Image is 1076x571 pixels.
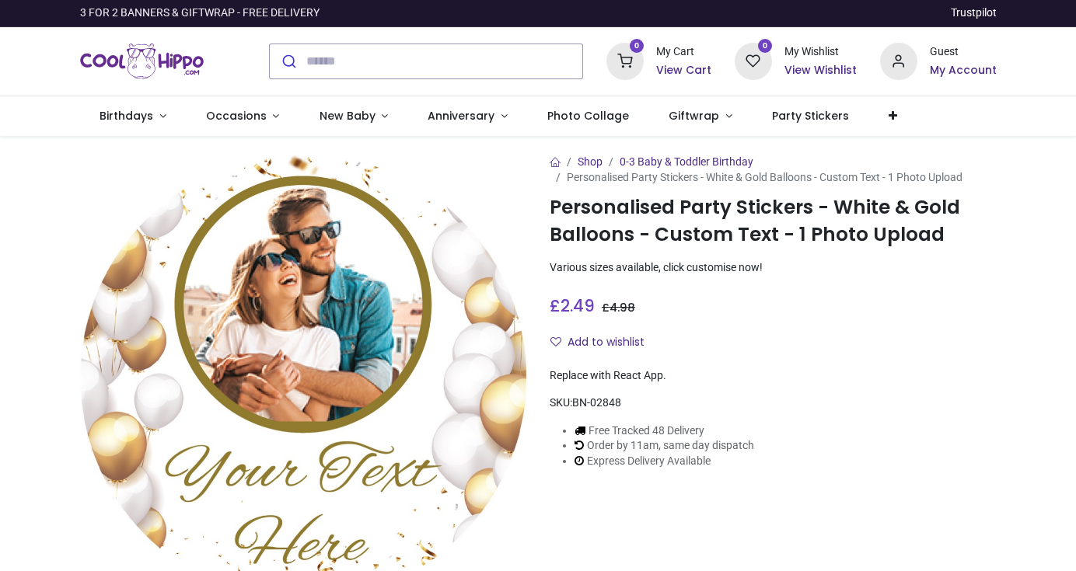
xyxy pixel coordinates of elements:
[575,423,754,439] li: Free Tracked 48 Delivery
[100,108,153,124] span: Birthdays
[772,108,849,124] span: Party Stickers
[550,368,997,384] div: Replace with React App.
[656,63,711,78] a: View Cart
[610,300,635,315] span: 4.98
[758,39,773,54] sup: 0
[561,294,595,317] span: 2.49
[270,44,306,78] button: Submit
[669,108,719,124] span: Giftwrap
[567,171,962,183] span: Personalised Party Stickers - White & Gold Balloons - Custom Text - 1 Photo Upload
[575,454,754,469] li: Express Delivery Available
[951,5,997,21] a: Trustpilot
[649,96,753,137] a: Giftwrap
[408,96,528,137] a: Anniversary
[80,40,204,83] img: Cool Hippo
[550,260,997,276] p: Various sizes available, click customise now!
[606,54,644,66] a: 0
[630,39,645,54] sup: 0
[784,63,857,78] a: View Wishlist
[550,194,997,248] h1: Personalised Party Stickers - White & Gold Balloons - Custom Text - 1 Photo Upload
[930,63,997,78] a: My Account
[80,96,187,137] a: Birthdays
[547,108,629,124] span: Photo Collage
[578,155,603,168] a: Shop
[206,108,267,124] span: Occasions
[656,44,711,60] div: My Cart
[784,44,857,60] div: My Wishlist
[80,40,204,83] a: Logo of Cool Hippo
[735,54,772,66] a: 0
[572,396,621,409] span: BN-02848
[320,108,376,124] span: New Baby
[550,294,595,317] span: £
[620,155,753,168] a: 0-3 Baby & Toddler Birthday
[186,96,299,137] a: Occasions
[80,5,320,21] div: 3 FOR 2 BANNERS & GIFTWRAP - FREE DELIVERY
[550,336,561,347] i: Add to wishlist
[575,438,754,454] li: Order by 11am, same day dispatch
[428,108,494,124] span: Anniversary
[550,329,658,356] button: Add to wishlistAdd to wishlist
[550,395,997,411] div: SKU:
[602,300,635,315] span: £
[930,44,997,60] div: Guest
[299,96,408,137] a: New Baby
